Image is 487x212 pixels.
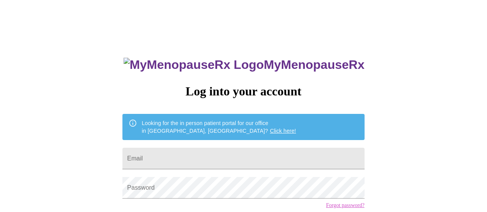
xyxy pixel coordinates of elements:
[270,128,296,134] a: Click here!
[326,202,365,209] a: Forgot password?
[124,58,365,72] h3: MyMenopauseRx
[124,58,264,72] img: MyMenopauseRx Logo
[122,84,364,98] h3: Log into your account
[142,116,296,138] div: Looking for the in person patient portal for our office in [GEOGRAPHIC_DATA], [GEOGRAPHIC_DATA]?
